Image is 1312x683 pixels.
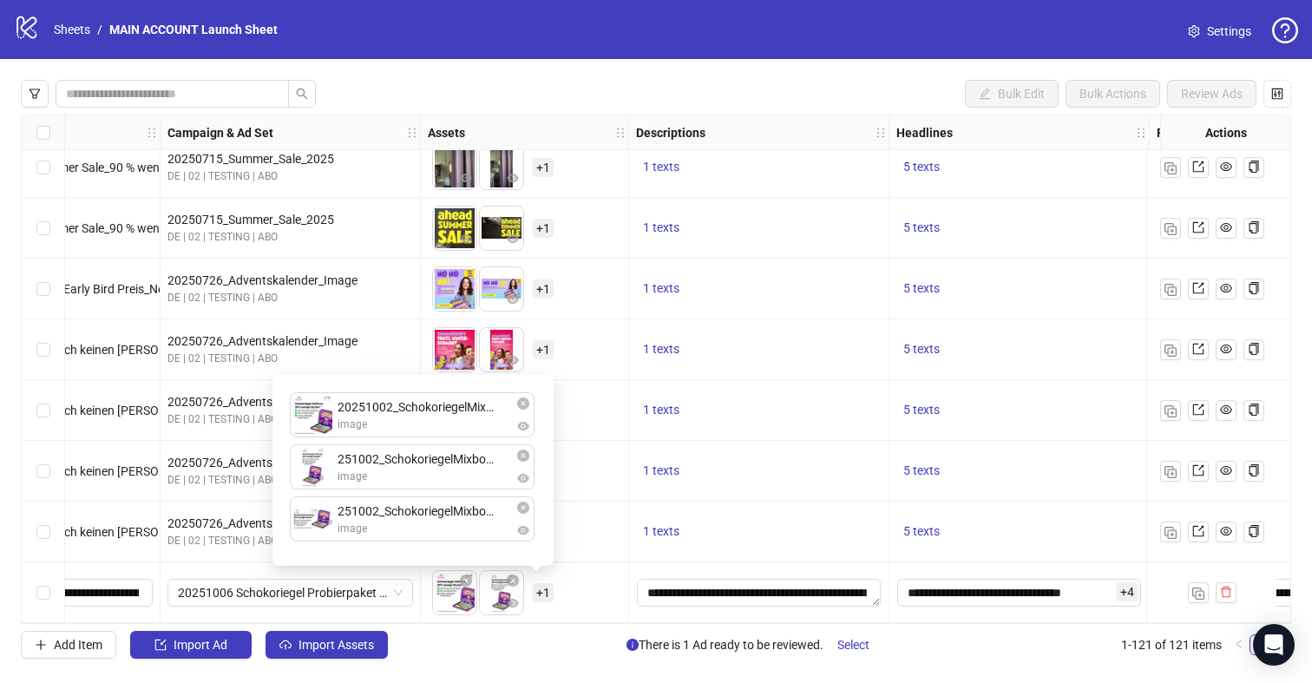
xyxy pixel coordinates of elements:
span: Settings [1207,22,1251,41]
span: holder [158,127,170,139]
span: delete [1220,586,1232,598]
div: 20250715_Summer_Sale_2025 [167,149,413,168]
span: 5 texts [903,463,940,477]
span: import [154,639,167,651]
button: Bulk Actions [1066,80,1160,108]
span: eye [517,472,529,484]
button: Duplicate [1160,461,1181,482]
span: image [338,469,494,485]
span: copy [1248,525,1260,537]
span: eye [517,524,529,536]
span: 251002_SchokoriegelMixbox_Notiz_9x16.jpg [338,450,494,469]
span: 5 texts [903,281,940,295]
div: DE | 02 | TESTING | ABO [167,290,413,306]
span: export [1192,343,1204,355]
button: 1 texts [636,461,686,482]
button: Import Ad [130,631,252,659]
span: holder [875,127,887,139]
button: Review Ads [1167,80,1256,108]
img: Asset 2 [480,328,523,371]
div: Asset 1 [433,571,476,614]
span: 251002_SchokoriegelMixbox_Notiz_1.91x1.jpg [338,502,494,521]
span: 20251006 Schokoriegel Probierpaket | Image Ads [178,580,403,606]
span: close-circle [460,575,472,587]
span: + 1 [533,219,554,238]
button: 1 texts [636,279,686,299]
span: holder [614,127,626,139]
strong: Primary Texts [1157,123,1233,142]
button: 5 texts [896,522,947,542]
span: 5 texts [903,342,940,356]
span: holder [418,127,430,139]
span: close-circle [517,397,529,410]
span: + 1 [533,279,554,299]
span: + 4 [1117,582,1138,601]
div: Asset 3251002_SchokoriegelMixbox_Notiz_1.91x1.jpgimage [291,497,534,541]
li: 1-121 of 121 items [1121,634,1222,655]
span: holder [1135,127,1147,139]
button: Delete [456,571,476,592]
div: Select row 116 [22,259,65,319]
span: 5 texts [903,160,940,174]
img: Duplicate [1164,466,1177,478]
span: 5 texts [903,524,940,538]
div: DE | 02 | TESTING | ABO [167,472,413,489]
img: Asset 2 [480,267,523,311]
button: Delete [513,445,534,466]
strong: Descriptions [636,123,705,142]
span: eye [507,597,519,609]
button: 1 texts [636,522,686,542]
img: Asset 2 [480,571,523,614]
span: copy [1248,161,1260,173]
button: Preview [502,290,523,311]
button: 5 texts [896,461,947,482]
span: eye [507,293,519,305]
div: Asset 2251002_SchokoriegelMixbox_Notiz_9x16.jpgimage [291,445,534,489]
span: + 1 [533,340,554,359]
img: Asset 1 [433,328,476,371]
span: image [338,417,494,433]
span: export [1192,221,1204,233]
button: Delete [513,393,534,414]
a: MAIN ACCOUNT Launch Sheet [106,20,281,39]
img: Asset 1 [433,207,476,250]
span: eye [1220,464,1232,476]
div: Resize Headlines column [1145,115,1149,149]
span: export [1192,282,1204,294]
button: Duplicate [1160,339,1181,360]
div: Asset 120251002_SchokoriegelMixbox_Notiz_1x1.jpgimage [291,393,534,437]
span: export [1192,525,1204,537]
span: + 1 [533,583,554,602]
span: eye [460,597,472,609]
img: Duplicate [1164,162,1177,174]
button: Duplicate [1160,279,1181,299]
img: Asset 2 [291,445,334,489]
div: Select row 121 [22,562,65,623]
div: Select row 119 [22,441,65,502]
div: 20250715_Summer_Sale_2025 [167,210,413,229]
span: 1 texts [643,281,679,295]
img: Duplicate [1192,588,1204,600]
span: filter [29,88,41,100]
span: copy [1248,221,1260,233]
div: Select row 118 [22,380,65,441]
button: 1 texts [636,157,686,178]
img: Duplicate [1164,345,1177,357]
span: holder [626,127,639,139]
li: / [97,20,102,39]
span: eye [507,354,519,366]
span: eye [1220,161,1232,173]
span: export [1192,404,1204,416]
span: Select [837,638,869,652]
span: 20251002_SchokoriegelMixbox_Notiz_1x1.jpg [338,397,494,417]
button: Preview [456,229,476,250]
span: eye [1220,525,1232,537]
div: 20250726_Adventskalender_Image [167,453,413,472]
button: Preview [456,351,476,371]
div: DE | 02 | TESTING | ABO [167,229,413,246]
div: Select all rows [22,115,65,150]
span: eye [460,354,472,366]
button: Preview [502,229,523,250]
span: cloud-upload [279,639,292,651]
